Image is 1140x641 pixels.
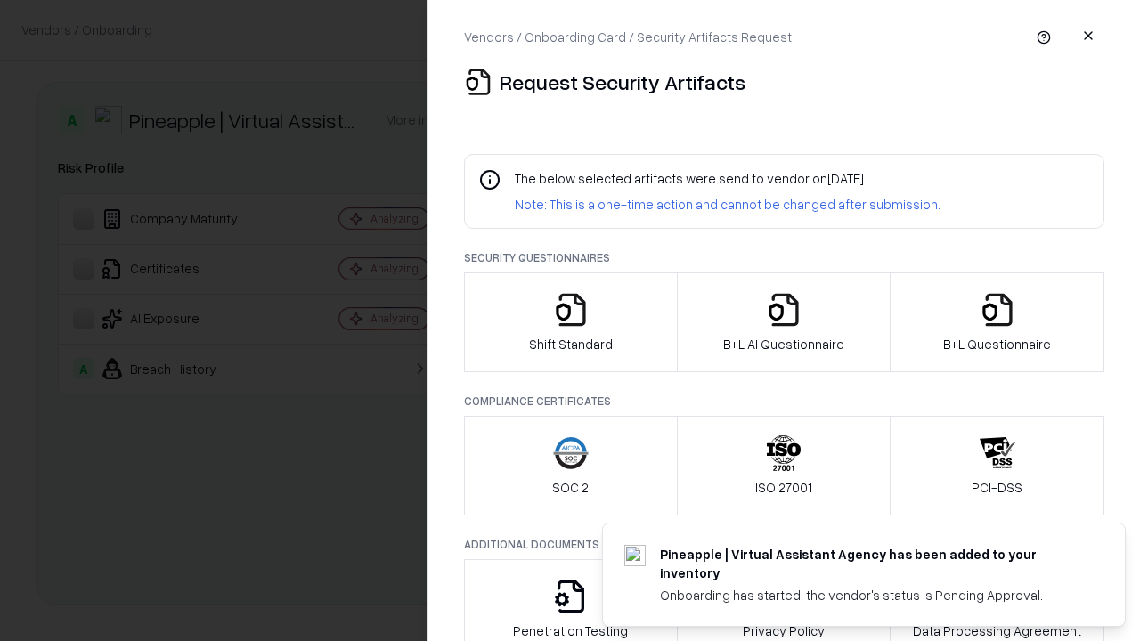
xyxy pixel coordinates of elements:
[552,478,589,497] p: SOC 2
[677,416,892,515] button: ISO 27001
[755,478,812,497] p: ISO 27001
[624,545,646,566] img: trypineapple.com
[464,394,1104,409] p: Compliance Certificates
[677,272,892,372] button: B+L AI Questionnaire
[515,169,940,188] p: The below selected artifacts were send to vendor on [DATE] .
[660,545,1082,582] div: Pineapple | Virtual Assistant Agency has been added to your inventory
[890,272,1104,372] button: B+L Questionnaire
[723,335,844,353] p: B+L AI Questionnaire
[913,621,1081,640] p: Data Processing Agreement
[513,621,628,640] p: Penetration Testing
[890,416,1104,515] button: PCI-DSS
[943,335,1051,353] p: B+L Questionnaire
[660,586,1082,604] div: Onboarding has started, the vendor's status is Pending Approval.
[464,250,1104,265] p: Security Questionnaires
[500,68,745,96] p: Request Security Artifacts
[464,28,792,46] p: Vendors / Onboarding Card / Security Artifacts Request
[464,416,678,515] button: SOC 2
[972,478,1022,497] p: PCI-DSS
[464,272,678,372] button: Shift Standard
[464,537,1104,552] p: Additional Documents
[529,335,613,353] p: Shift Standard
[743,621,825,640] p: Privacy Policy
[515,195,940,214] p: Note: This is a one-time action and cannot be changed after submission.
